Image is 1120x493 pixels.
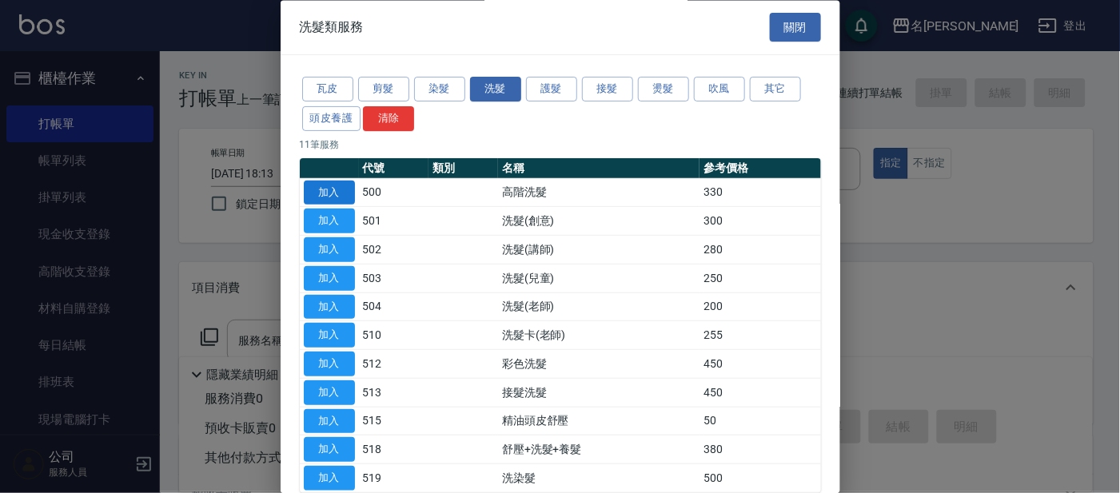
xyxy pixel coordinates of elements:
td: 450 [700,350,820,379]
button: 加入 [304,266,355,291]
td: 50 [700,408,820,436]
td: 500 [359,179,428,208]
button: 加入 [304,238,355,263]
button: 燙髮 [638,78,689,102]
button: 剪髮 [358,78,409,102]
td: 504 [359,293,428,322]
td: 洗髮(創意) [498,207,700,236]
td: 450 [700,379,820,408]
button: 洗髮 [470,78,521,102]
td: 洗髮(老師) [498,293,700,322]
td: 518 [359,435,428,464]
button: 頭皮養護 [302,106,361,131]
td: 洗髮(講師) [498,236,700,264]
td: 513 [359,379,428,408]
td: 503 [359,264,428,293]
td: 519 [359,464,428,493]
th: 類別 [428,158,498,179]
span: 洗髮類服務 [300,19,364,35]
td: 洗髮卡(老師) [498,321,700,350]
button: 加入 [304,352,355,377]
td: 200 [700,293,820,322]
button: 瓦皮 [302,78,353,102]
td: 500 [700,464,820,493]
td: 洗髮(兒童) [498,264,700,293]
td: 512 [359,350,428,379]
button: 清除 [363,106,414,131]
button: 加入 [304,380,355,405]
button: 關閉 [770,13,821,42]
td: 高階洗髮 [498,179,700,208]
td: 510 [359,321,428,350]
button: 加入 [304,438,355,463]
td: 280 [700,236,820,264]
button: 染髮 [414,78,465,102]
td: 舒壓+洗髮+養髮 [498,435,700,464]
td: 洗染髮 [498,464,700,493]
td: 300 [700,207,820,236]
th: 參考價格 [700,158,820,179]
td: 精油頭皮舒壓 [498,408,700,436]
button: 加入 [304,209,355,234]
button: 加入 [304,467,355,491]
button: 加入 [304,324,355,348]
th: 代號 [359,158,428,179]
td: 515 [359,408,428,436]
td: 彩色洗髮 [498,350,700,379]
td: 255 [700,321,820,350]
button: 加入 [304,181,355,205]
td: 250 [700,264,820,293]
button: 加入 [304,295,355,320]
p: 11 筆服務 [300,137,821,152]
td: 502 [359,236,428,264]
button: 加入 [304,409,355,434]
button: 其它 [750,78,801,102]
th: 名稱 [498,158,700,179]
td: 380 [700,435,820,464]
button: 接髮 [582,78,633,102]
td: 接髮洗髮 [498,379,700,408]
td: 330 [700,179,820,208]
td: 501 [359,207,428,236]
button: 護髮 [526,78,577,102]
button: 吹風 [694,78,745,102]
